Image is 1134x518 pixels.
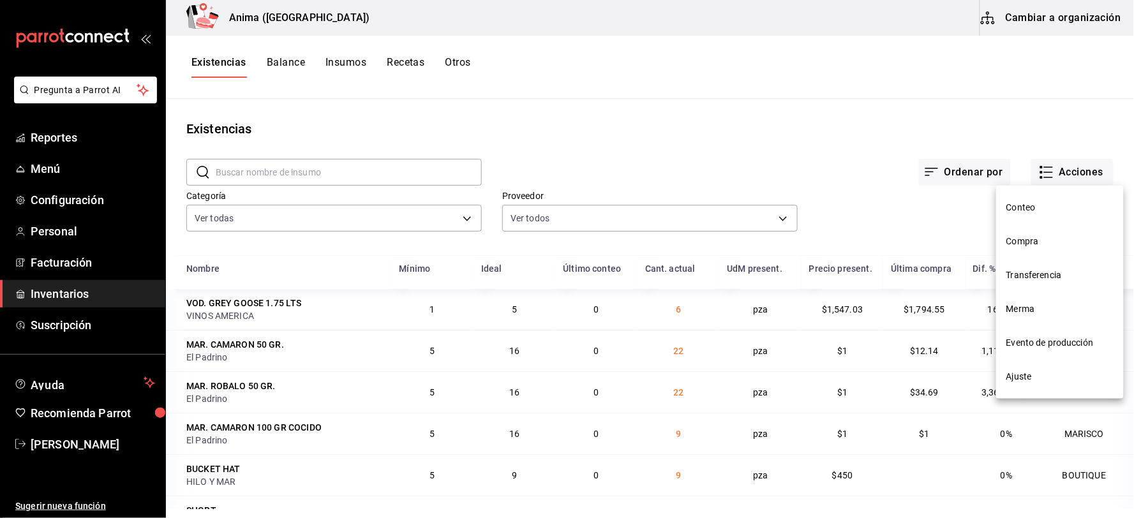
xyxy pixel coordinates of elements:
span: Evento de producción [1006,336,1114,350]
span: Ajuste [1006,370,1114,383]
span: Merma [1006,302,1114,316]
span: Compra [1006,235,1114,248]
span: Transferencia [1006,269,1114,282]
span: Conteo [1006,201,1114,214]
